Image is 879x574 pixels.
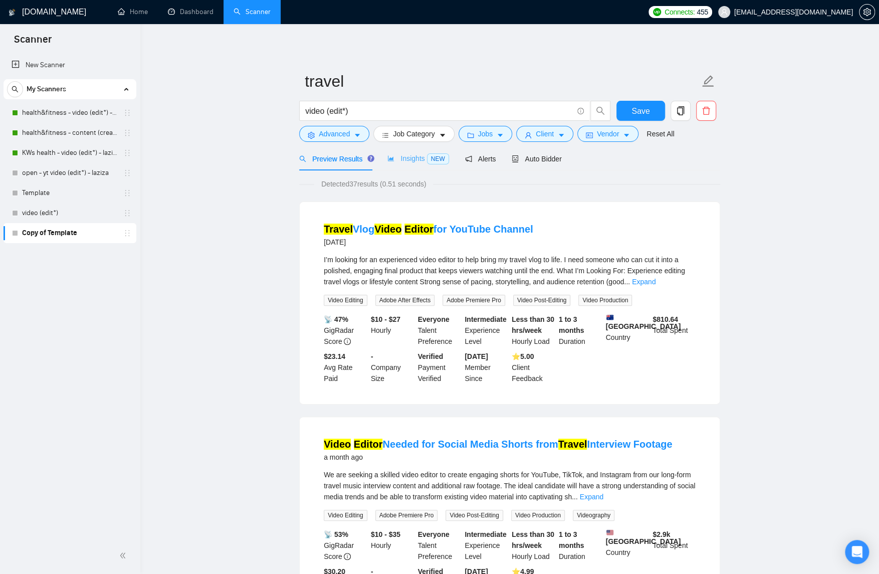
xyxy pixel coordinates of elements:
[375,295,435,306] span: Adobe After Effects
[369,529,416,562] div: Hourly
[525,131,532,139] span: user
[324,510,367,521] span: Video Editing
[319,128,350,139] span: Advanced
[557,529,604,562] div: Duration
[123,149,131,157] span: holder
[590,101,610,121] button: search
[591,106,610,115] span: search
[510,351,557,384] div: Client Feedback
[650,529,698,562] div: Total Spent
[324,451,672,463] div: a month ago
[371,352,373,360] b: -
[463,351,510,384] div: Member Since
[234,8,271,16] a: searchScanner
[512,155,561,163] span: Auto Bidder
[845,540,869,564] div: Open Intercom Messenger
[416,351,463,384] div: Payment Verified
[22,183,117,203] a: Template
[513,295,571,306] span: Video Post-Editing
[344,338,351,345] span: info-circle
[465,155,472,162] span: notification
[305,69,700,94] input: Scanner name...
[22,103,117,123] a: health&fitness - video (edit*) - laziza
[697,106,716,115] span: delete
[580,493,603,501] a: Expand
[123,209,131,217] span: holder
[22,163,117,183] a: open - yt video (edit*) - laziza
[324,471,695,501] span: We are seeking a skilled video editor to create engaging shorts for YouTube, TikTok, and Instagra...
[324,439,351,450] mark: Video
[577,126,638,142] button: idcardVendorcaret-down
[511,510,565,521] span: Video Production
[652,315,678,323] b: $ 810.64
[22,123,117,143] a: health&fitness - content (creat*) - laziza
[354,131,361,139] span: caret-down
[559,315,584,334] b: 1 to 3 months
[606,314,681,330] b: [GEOGRAPHIC_DATA]
[366,154,375,163] div: Tooltip anchor
[606,529,681,545] b: [GEOGRAPHIC_DATA]
[168,8,213,16] a: dashboardDashboard
[632,278,655,286] a: Expand
[123,229,131,237] span: holder
[465,352,488,360] b: [DATE]
[512,155,519,162] span: robot
[459,126,513,142] button: folderJobscaret-down
[418,315,450,323] b: Everyone
[324,352,345,360] b: $23.14
[4,79,136,243] li: My Scanners
[322,314,369,347] div: GigRadar Score
[324,256,685,286] span: I’m looking for an experienced video editor to help bring my travel vlog to life. I need someone ...
[371,315,400,323] b: $10 - $27
[387,154,449,162] span: Insights
[418,530,450,538] b: Everyone
[382,131,389,139] span: bars
[27,79,66,99] span: My Scanners
[446,510,503,521] span: Video Post-Editing
[119,550,129,560] span: double-left
[578,295,632,306] span: Video Production
[369,314,416,347] div: Hourly
[324,530,348,538] b: 📡 53%
[299,155,371,163] span: Preview Results
[604,314,651,347] div: Country
[324,254,696,287] div: I’m looking for an experienced video editor to help bring my travel vlog to life. I need someone ...
[465,530,506,538] b: Intermediate
[606,314,613,321] img: 🇦🇺
[369,351,416,384] div: Company Size
[631,105,649,117] span: Save
[123,129,131,137] span: holder
[665,7,695,18] span: Connects:
[416,529,463,562] div: Talent Preference
[354,439,383,450] mark: Editor
[623,131,630,139] span: caret-down
[512,530,554,549] b: Less than 30 hrs/week
[4,55,136,75] li: New Scanner
[697,7,708,18] span: 455
[652,530,670,538] b: $ 2.9k
[510,529,557,562] div: Hourly Load
[573,510,614,521] span: Videography
[324,469,696,502] div: We are seeking a skilled video editor to create engaging shorts for YouTube, TikTok, and Instagra...
[439,131,446,139] span: caret-down
[12,55,128,75] a: New Scanner
[696,101,716,121] button: delete
[443,295,505,306] span: Adobe Premiere Pro
[558,131,565,139] span: caret-down
[427,153,449,164] span: NEW
[512,352,534,360] b: ⭐️ 5.00
[404,224,433,235] mark: Editor
[536,128,554,139] span: Client
[123,109,131,117] span: holder
[308,131,315,139] span: setting
[653,8,661,16] img: upwork-logo.png
[463,529,510,562] div: Experience Level
[465,155,496,163] span: Alerts
[393,128,434,139] span: Job Category
[572,493,578,501] span: ...
[123,189,131,197] span: holder
[597,128,619,139] span: Vendor
[559,530,584,549] b: 1 to 3 months
[373,126,454,142] button: barsJob Categorycaret-down
[322,351,369,384] div: Avg Rate Paid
